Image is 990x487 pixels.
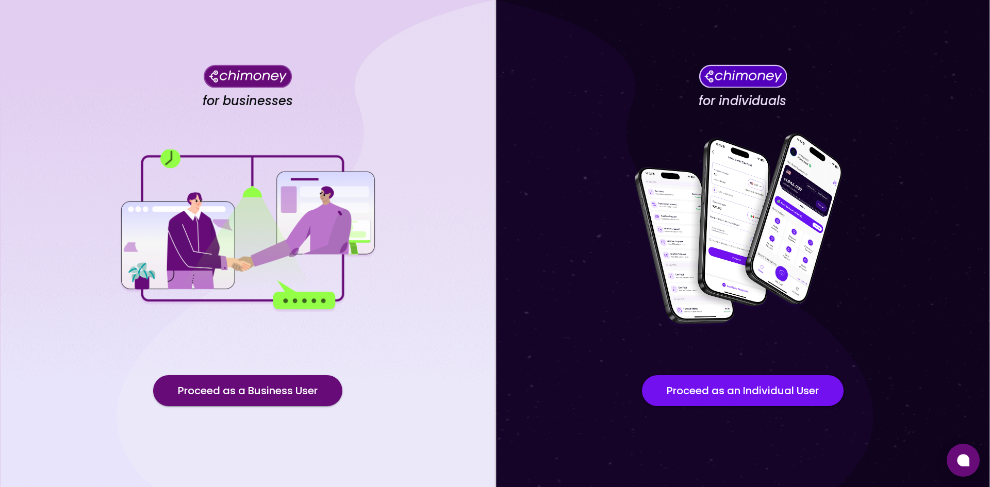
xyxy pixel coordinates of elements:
h4: for businesses [203,93,293,109]
button: Open chat window [947,444,980,477]
button: Proceed as a Business User [153,375,342,406]
img: Chimoney for individuals [699,64,787,88]
h4: for individuals [699,93,786,109]
img: for businesses [119,149,376,312]
button: Proceed as an Individual User [642,375,844,406]
img: Chimoney for businesses [204,64,292,88]
img: for individuals [614,127,871,333]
